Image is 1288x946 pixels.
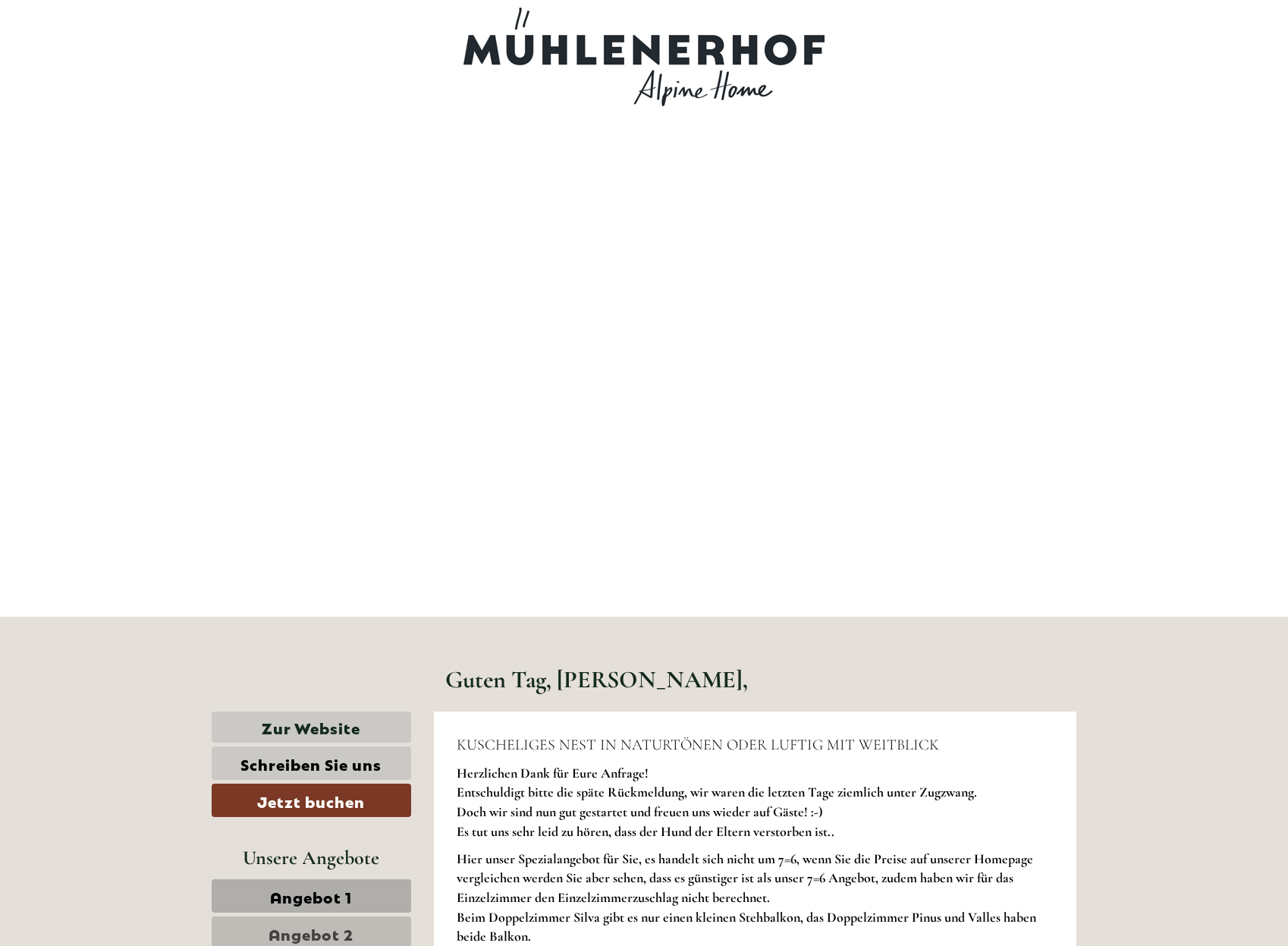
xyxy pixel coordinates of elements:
[457,765,977,840] span: Herzlichen Dank für Eure Anfrage! Entschuldigt bitte die späte Rückmeldung, wir waren die letzten...
[212,844,411,872] div: Unsere Angebote
[445,666,748,693] h1: Guten Tag, [PERSON_NAME],
[212,784,411,817] a: Jetzt buchen
[212,712,411,743] a: Zur Website
[212,746,411,780] a: Schreiben Sie uns
[457,736,939,754] span: KUSCHELIGES NEST IN NATURTÖNEN ODER LUFTIG MIT WEITBLICK
[269,922,353,944] span: Angebot 2
[270,885,352,907] span: Angebot 1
